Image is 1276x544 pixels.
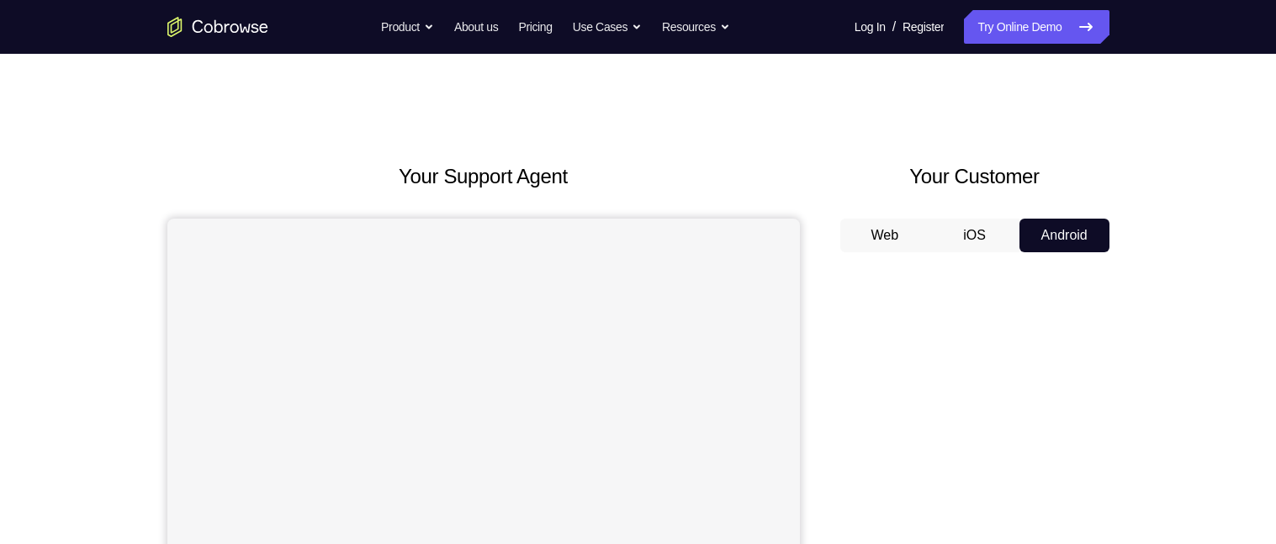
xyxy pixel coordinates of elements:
button: Product [381,10,434,44]
a: About us [454,10,498,44]
button: iOS [929,219,1019,252]
a: Log In [855,10,886,44]
button: Use Cases [573,10,642,44]
span: / [892,17,896,37]
a: Pricing [518,10,552,44]
button: Android [1019,219,1109,252]
a: Try Online Demo [964,10,1109,44]
button: Resources [662,10,730,44]
a: Go to the home page [167,17,268,37]
h2: Your Support Agent [167,161,800,192]
a: Register [903,10,944,44]
button: Web [840,219,930,252]
h2: Your Customer [840,161,1109,192]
